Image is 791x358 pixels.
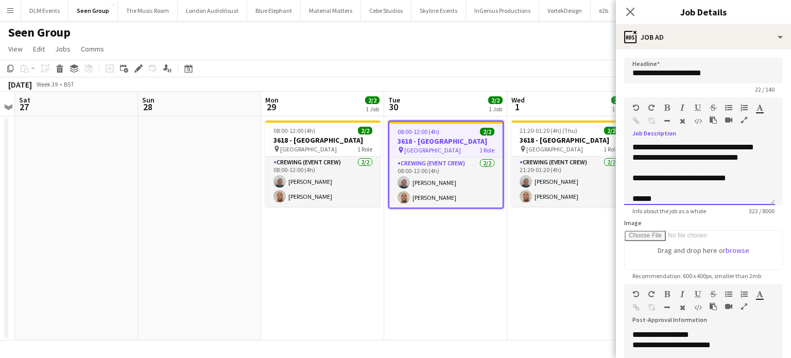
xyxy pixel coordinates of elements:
button: Horizontal Line [663,117,670,125]
button: Seen Group [68,1,118,21]
button: e2b [591,1,617,21]
button: Clear Formatting [679,303,686,312]
span: 21:20-01:20 (4h) (Thu) [520,127,577,134]
button: Fullscreen [741,116,748,124]
button: Blue Elephant [247,1,301,21]
span: Sun [142,95,154,105]
button: Paste as plain text [710,116,717,124]
button: Material Matters [301,1,361,21]
div: BST [64,80,74,88]
span: 29 [264,101,279,113]
button: Insert video [725,302,732,311]
button: Cebe Studios [361,1,411,21]
span: 28 [141,101,154,113]
button: Bold [663,104,670,112]
button: Horizontal Line [663,303,670,312]
button: Italic [679,290,686,298]
button: Unordered List [725,104,732,112]
button: Underline [694,104,701,112]
button: Ordered List [741,290,748,298]
span: Info about the job as a whole [624,207,714,215]
app-job-card: 21:20-01:20 (4h) (Thu)2/23618 - [GEOGRAPHIC_DATA] [GEOGRAPHIC_DATA]1 RoleCrewing (Event Crew)2/22... [511,121,627,207]
span: [GEOGRAPHIC_DATA] [404,146,461,154]
button: Skyline Events [411,1,466,21]
app-card-role: Crewing (Event Crew)2/208:00-12:00 (4h)[PERSON_NAME][PERSON_NAME] [389,158,503,208]
button: Insert video [725,116,732,124]
button: Unordered List [725,290,732,298]
h3: 3618 - [GEOGRAPHIC_DATA] [265,135,381,145]
span: 323 / 8000 [741,207,783,215]
button: Fullscreen [741,302,748,311]
a: Comms [77,42,108,56]
span: 2/2 [365,96,380,104]
a: Jobs [51,42,75,56]
button: HTML Code [694,303,701,312]
button: Redo [648,290,655,298]
button: Italic [679,104,686,112]
span: Wed [511,95,525,105]
h1: Seen Group [8,25,71,40]
button: Redo [648,104,655,112]
span: 2/2 [480,128,494,135]
button: Strikethrough [710,290,717,298]
span: 08:00-12:00 (4h) [273,127,315,134]
span: Tue [388,95,400,105]
button: Paste as plain text [710,302,717,311]
div: 1 Job [612,105,625,113]
button: Undo [632,104,640,112]
button: Text Color [756,104,763,112]
button: DLM Events [21,1,68,21]
button: InGenius Productions [466,1,539,21]
h3: 3618 - [GEOGRAPHIC_DATA] [389,137,503,146]
span: 08:00-12:00 (4h) [398,128,439,135]
span: View [8,44,23,54]
button: Clear Formatting [679,117,686,125]
button: Bold [663,290,670,298]
app-job-card: 08:00-12:00 (4h)2/23618 - [GEOGRAPHIC_DATA] [GEOGRAPHIC_DATA]1 RoleCrewing (Event Crew)2/208:00-1... [265,121,381,207]
button: Strikethrough [710,104,717,112]
button: Undo [632,290,640,298]
span: Mon [265,95,279,105]
span: 22 / 140 [747,86,783,93]
span: Week 39 [34,80,60,88]
div: [DATE] [8,79,32,90]
h3: Job Details [616,5,791,19]
button: Ordered List [741,104,748,112]
div: Job Ad [616,25,791,49]
button: London AudioVisual [178,1,247,21]
span: Sat [19,95,30,105]
span: 2/2 [604,127,618,134]
span: 1 Role [604,145,618,153]
h3: 3618 - [GEOGRAPHIC_DATA] [511,135,627,145]
div: 1 Job [366,105,379,113]
span: Recommendation: 600 x 400px, smaller than 2mb [624,272,769,280]
div: 1 Job [489,105,502,113]
app-card-role: Crewing (Event Crew)2/221:20-01:20 (4h)[PERSON_NAME][PERSON_NAME] [511,157,627,207]
span: [GEOGRAPHIC_DATA] [526,145,583,153]
span: 1 Role [357,145,372,153]
app-job-card: 08:00-12:00 (4h)2/23618 - [GEOGRAPHIC_DATA] [GEOGRAPHIC_DATA]1 RoleCrewing (Event Crew)2/208:00-1... [388,121,504,209]
a: View [4,42,27,56]
span: Edit [33,44,45,54]
span: 2/2 [488,96,503,104]
span: 27 [18,101,30,113]
span: 2/2 [358,127,372,134]
span: 1 Role [479,146,494,154]
button: Underline [694,290,701,298]
a: Edit [29,42,49,56]
span: Jobs [55,44,71,54]
button: HTML Code [694,117,701,125]
span: 2/2 [611,96,626,104]
span: 1 [510,101,525,113]
button: Text Color [756,290,763,298]
span: [GEOGRAPHIC_DATA] [280,145,337,153]
app-card-role: Crewing (Event Crew)2/208:00-12:00 (4h)[PERSON_NAME][PERSON_NAME] [265,157,381,207]
span: 30 [387,101,400,113]
span: Comms [81,44,104,54]
button: The Music Room [118,1,178,21]
button: VortekDesign [539,1,591,21]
